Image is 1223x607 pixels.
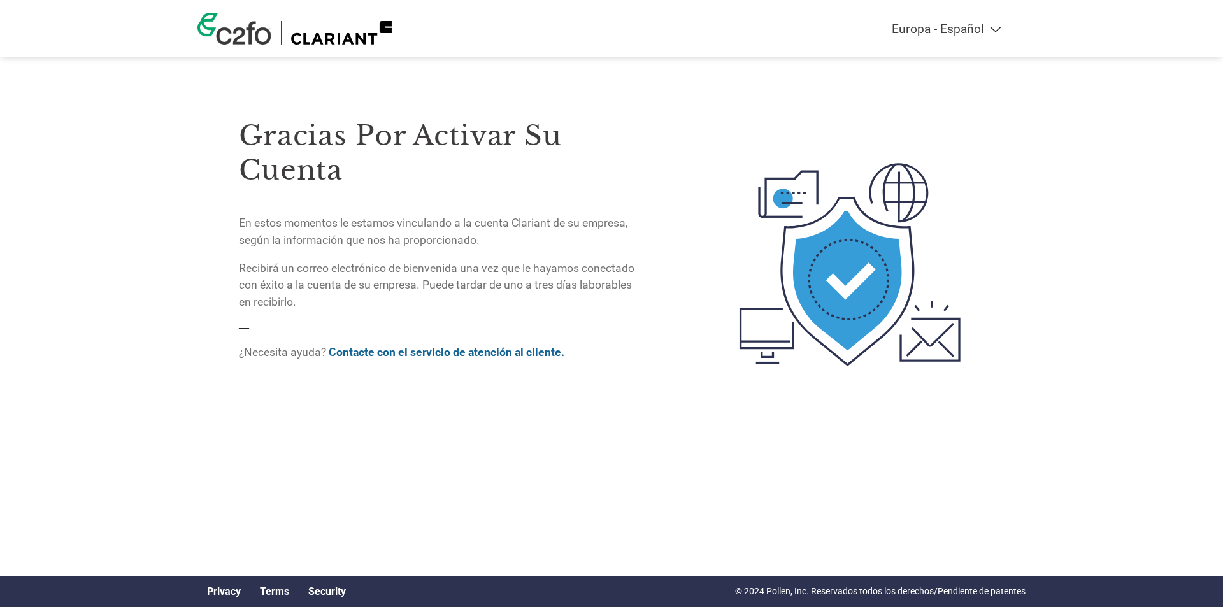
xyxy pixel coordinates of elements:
[329,346,564,359] a: Contacte con el servicio de atención al cliente.
[716,91,984,438] img: activated
[260,585,289,597] a: Terms
[735,585,1026,598] p: © 2024 Pollen, Inc. Reservados todos los derechos/Pendiente de patentes
[239,344,641,361] p: ¿Necesita ayuda?
[239,215,641,248] p: En estos momentos le estamos vinculando a la cuenta Clariant de su empresa, según la información ...
[239,91,641,372] div: —
[207,585,241,597] a: Privacy
[291,21,392,45] img: Clariant
[308,585,346,597] a: Security
[197,13,271,45] img: c2fo logo
[239,118,641,187] h3: Gracias por activar su cuenta
[239,260,641,310] p: Recibirá un correo electrónico de bienvenida una vez que le hayamos conectado con éxito a la cuen...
